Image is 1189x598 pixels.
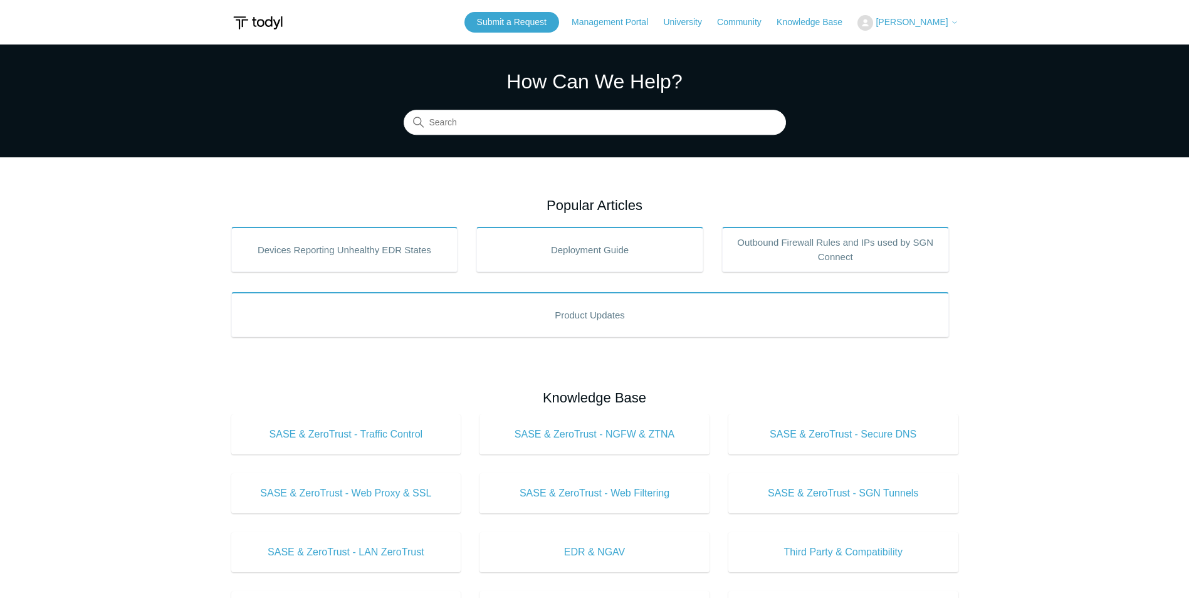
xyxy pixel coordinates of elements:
img: Todyl Support Center Help Center home page [231,11,285,34]
a: SASE & ZeroTrust - Traffic Control [231,414,461,454]
span: SASE & ZeroTrust - Web Proxy & SSL [250,486,443,501]
a: University [663,16,714,29]
a: SASE & ZeroTrust - SGN Tunnels [728,473,958,513]
a: Product Updates [231,292,949,337]
a: SASE & ZeroTrust - LAN ZeroTrust [231,532,461,572]
input: Search [404,110,786,135]
span: [PERSON_NAME] [876,17,948,27]
a: SASE & ZeroTrust - NGFW & ZTNA [479,414,710,454]
span: SASE & ZeroTrust - Secure DNS [747,427,940,442]
span: SASE & ZeroTrust - SGN Tunnels [747,486,940,501]
h2: Knowledge Base [231,387,958,408]
span: SASE & ZeroTrust - Traffic Control [250,427,443,442]
h2: Popular Articles [231,195,958,216]
button: [PERSON_NAME] [857,15,958,31]
a: Devices Reporting Unhealthy EDR States [231,227,458,272]
a: SASE & ZeroTrust - Secure DNS [728,414,958,454]
a: Deployment Guide [476,227,703,272]
a: Management Portal [572,16,661,29]
span: SASE & ZeroTrust - NGFW & ZTNA [498,427,691,442]
a: Submit a Request [464,12,559,33]
h1: How Can We Help? [404,66,786,97]
span: SASE & ZeroTrust - LAN ZeroTrust [250,545,443,560]
a: Third Party & Compatibility [728,532,958,572]
span: Third Party & Compatibility [747,545,940,560]
a: Outbound Firewall Rules and IPs used by SGN Connect [722,227,949,272]
a: SASE & ZeroTrust - Web Proxy & SSL [231,473,461,513]
span: EDR & NGAV [498,545,691,560]
a: Community [717,16,774,29]
span: SASE & ZeroTrust - Web Filtering [498,486,691,501]
a: SASE & ZeroTrust - Web Filtering [479,473,710,513]
a: EDR & NGAV [479,532,710,572]
a: Knowledge Base [777,16,855,29]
